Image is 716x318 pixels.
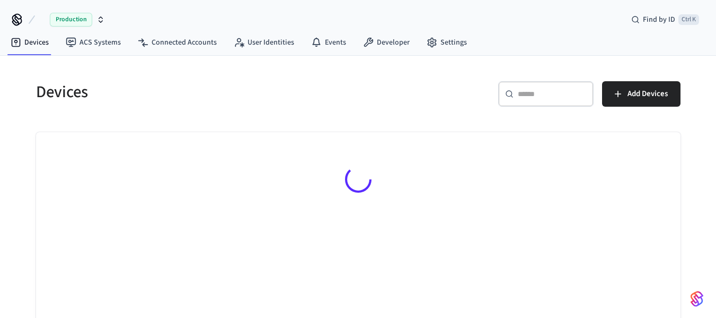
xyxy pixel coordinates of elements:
a: Settings [418,33,475,52]
img: SeamLogoGradient.69752ec5.svg [691,290,703,307]
span: Production [50,13,92,27]
a: Devices [2,33,57,52]
a: User Identities [225,33,303,52]
a: ACS Systems [57,33,129,52]
span: Ctrl K [678,14,699,25]
span: Find by ID [643,14,675,25]
h5: Devices [36,81,352,103]
a: Events [303,33,355,52]
span: Add Devices [627,87,668,101]
div: Find by IDCtrl K [623,10,708,29]
button: Add Devices [602,81,680,107]
a: Developer [355,33,418,52]
a: Connected Accounts [129,33,225,52]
